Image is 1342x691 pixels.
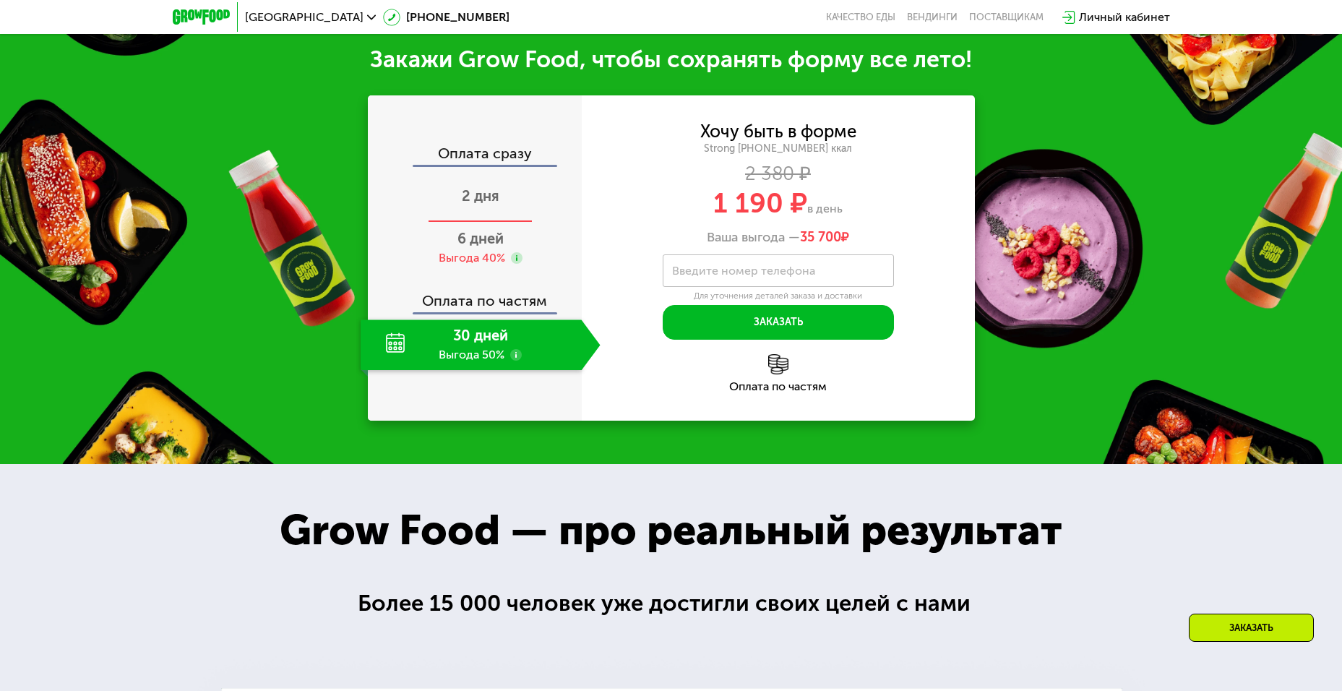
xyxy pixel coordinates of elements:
div: Выгода 40% [439,250,505,266]
span: [GEOGRAPHIC_DATA] [245,12,364,23]
div: Хочу быть в форме [700,124,856,140]
button: Заказать [663,305,894,340]
div: поставщикам [969,12,1044,23]
span: в день [807,202,843,215]
a: Вендинги [907,12,958,23]
div: Заказать [1189,614,1314,642]
div: Личный кабинет [1079,9,1170,26]
span: 6 дней [457,230,504,247]
div: Более 15 000 человек уже достигли своих целей с нами [358,586,984,621]
span: ₽ [800,230,849,246]
label: Введите номер телефона [672,267,815,275]
div: Strong [PHONE_NUMBER] ккал [582,142,975,155]
div: Ваша выгода — [582,230,975,246]
a: Качество еды [826,12,895,23]
span: 1 190 ₽ [713,186,807,220]
div: Оплата по частям [369,279,582,312]
img: l6xcnZfty9opOoJh.png [768,354,788,374]
span: 2 дня [462,187,499,205]
div: Grow Food — про реальный результат [249,499,1094,562]
span: 35 700 [800,229,841,245]
div: 2 380 ₽ [582,166,975,182]
div: Оплата сразу [369,146,582,165]
a: [PHONE_NUMBER] [383,9,509,26]
div: Для уточнения деталей заказа и доставки [663,291,894,302]
div: Оплата по частям [582,381,975,392]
